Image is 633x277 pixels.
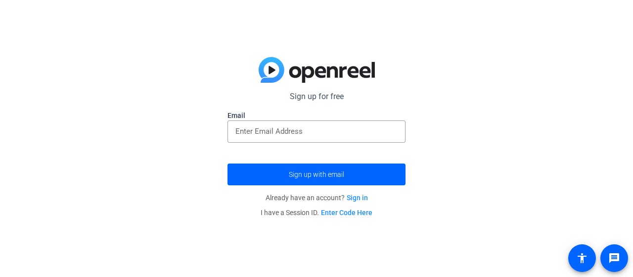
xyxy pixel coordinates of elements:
span: I have a Session ID. [261,209,372,217]
p: Sign up for free [227,91,406,103]
label: Email [227,111,406,120]
a: Enter Code Here [321,209,372,217]
mat-icon: accessibility [576,252,588,264]
input: Enter Email Address [235,125,398,137]
a: Sign in [347,194,368,202]
img: blue-gradient.svg [259,57,375,83]
span: Already have an account? [266,194,368,202]
button: Sign up with email [227,164,406,185]
mat-icon: message [608,252,620,264]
